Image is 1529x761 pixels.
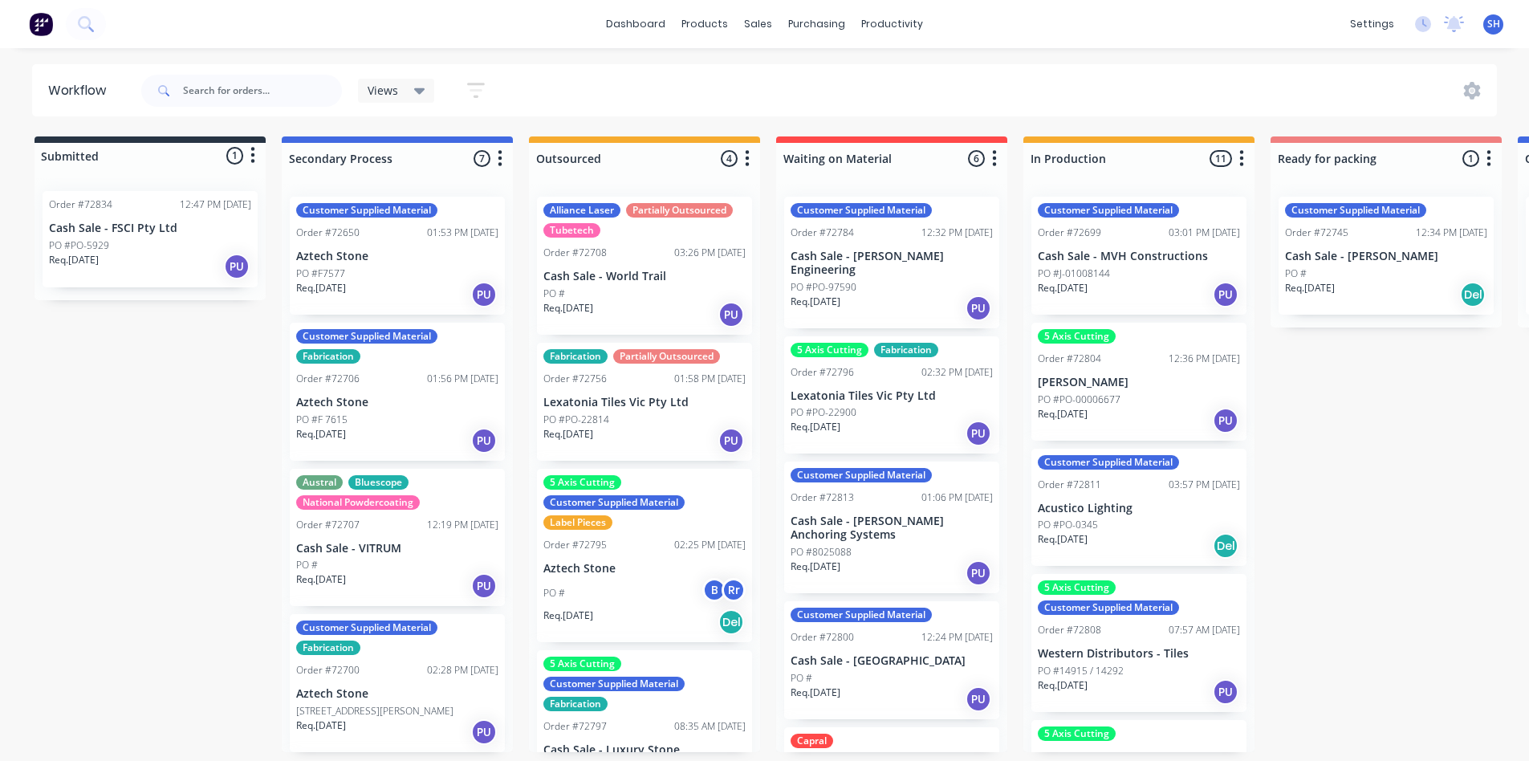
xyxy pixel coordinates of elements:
p: Req. [DATE] [1038,281,1088,295]
div: Customer Supplied Material [791,468,932,482]
p: Aztech Stone [296,250,498,263]
div: Order #72795 [543,538,607,552]
div: Order #72808 [1038,623,1101,637]
div: B [702,578,726,602]
p: Aztech Stone [543,562,746,576]
div: 01:56 PM [DATE] [427,372,498,386]
p: Aztech Stone [296,687,498,701]
div: 5 Axis Cutting [1038,329,1116,344]
p: Lexatonia Tiles Vic Pty Ltd [791,389,993,403]
p: PO #PO-00006677 [1038,393,1120,407]
div: 12:19 PM [DATE] [427,518,498,532]
div: Fabrication [296,641,360,655]
p: Western Distributors - Tiles [1038,647,1240,661]
div: 02:32 PM [DATE] [921,365,993,380]
div: Customer Supplied MaterialOrder #7278412:32 PM [DATE]Cash Sale - [PERSON_NAME] EngineeringPO #PO-... [784,197,999,328]
div: 02:28 PM [DATE] [427,663,498,678]
div: Order #72804 [1038,352,1101,366]
div: PU [471,282,497,307]
div: 12:24 PM [DATE] [921,630,993,645]
div: Customer Supplied Material [543,495,685,510]
span: Views [368,82,398,99]
div: PU [471,719,497,745]
div: Label Pieces [543,515,612,530]
div: productivity [853,12,931,36]
p: [PERSON_NAME] [1038,376,1240,389]
div: 07:57 AM [DATE] [1169,623,1240,637]
div: 02:25 PM [DATE] [674,538,746,552]
div: Customer Supplied MaterialOrder #7265001:53 PM [DATE]Aztech StonePO #F7577Req.[DATE]PU [290,197,505,315]
div: Fabrication [543,349,608,364]
span: SH [1487,17,1500,31]
div: National Powdercoating [296,495,420,510]
p: Cash Sale - [PERSON_NAME] [1285,250,1487,263]
p: Cash Sale - World Trail [543,270,746,283]
div: Austral [296,475,343,490]
div: 5 Axis Cutting [1038,726,1116,741]
p: Cash Sale - FSCI Pty Ltd [49,222,251,235]
div: Customer Supplied Material [296,621,437,635]
p: PO # [791,671,812,686]
div: Customer Supplied MaterialOrder #7274512:34 PM [DATE]Cash Sale - [PERSON_NAME]PO #Req.[DATE]Del [1279,197,1494,315]
div: Order #72700 [296,663,360,678]
div: Customer Supplied MaterialOrder #7269903:01 PM [DATE]Cash Sale - MVH ConstructionsPO #J-01008144R... [1031,197,1246,315]
p: PO #J-01008144 [1038,267,1110,281]
div: Customer Supplied Material [1285,203,1426,218]
p: PO #PO-5929 [49,238,109,253]
div: 12:32 PM [DATE] [921,226,993,240]
p: PO #F 7615 [296,413,348,427]
img: Factory [29,12,53,36]
div: PU [966,295,991,321]
p: Cash Sale - MVH Constructions [1038,250,1240,263]
div: PU [718,302,744,328]
p: Cash Sale - VITRUM [296,542,498,555]
div: Customer Supplied MaterialFabricationOrder #7270002:28 PM [DATE]Aztech Stone[STREET_ADDRESS][PERS... [290,614,505,752]
div: 5 Axis Cutting [1038,580,1116,595]
div: AustralBluescopeNational PowdercoatingOrder #7270712:19 PM [DATE]Cash Sale - VITRUMPO #Req.[DATE]PU [290,469,505,607]
div: Partially Outsourced [626,203,733,218]
div: 5 Axis Cutting [543,657,621,671]
p: PO #PO-0345 [1038,518,1098,532]
p: Req. [DATE] [296,718,346,733]
p: Req. [DATE] [543,427,593,442]
p: Req. [DATE] [543,608,593,623]
p: PO #8025088 [791,545,852,560]
div: PU [1213,408,1238,433]
p: PO #14915 / 14292 [1038,664,1124,678]
p: PO #PO-22900 [791,405,856,420]
div: Order #72800 [791,630,854,645]
div: Alliance LaserPartially OutsourcedTubetechOrder #7270803:26 PM [DATE]Cash Sale - World TrailPO #R... [537,197,752,335]
div: 12:36 PM [DATE] [1169,352,1240,366]
p: Req. [DATE] [296,427,346,442]
div: 08:35 AM [DATE] [674,719,746,734]
div: purchasing [780,12,853,36]
p: Cash Sale - [PERSON_NAME] Anchoring Systems [791,515,993,542]
p: Req. [DATE] [791,686,840,700]
div: PU [966,560,991,586]
div: Customer Supplied Material [1038,455,1179,470]
p: Req. [DATE] [1038,407,1088,421]
p: Req. [DATE] [49,253,99,267]
div: Customer Supplied MaterialOrder #7281103:57 PM [DATE]Acustico LightingPO #PO-0345Req.[DATE]Del [1031,449,1246,567]
p: Lexatonia Tiles Vic Pty Ltd [543,396,746,409]
div: PU [966,421,991,446]
div: Customer Supplied Material [1038,203,1179,218]
div: PU [224,254,250,279]
p: PO #F7577 [296,267,345,281]
div: Capral [791,734,833,748]
div: FabricationPartially OutsourcedOrder #7275601:58 PM [DATE]Lexatonia Tiles Vic Pty LtdPO #PO-22814... [537,343,752,461]
div: Workflow [48,81,114,100]
div: Fabrication [874,343,938,357]
div: Customer Supplied Material [1038,600,1179,615]
p: Req. [DATE] [791,295,840,309]
div: Order #72706 [296,372,360,386]
p: Req. [DATE] [1038,678,1088,693]
p: Req. [DATE] [1285,281,1335,295]
div: 5 Axis Cutting [543,475,621,490]
div: PU [1213,679,1238,705]
div: Customer Supplied MaterialFabricationOrder #7270601:56 PM [DATE]Aztech StonePO #F 7615Req.[DATE]PU [290,323,505,461]
p: PO #PO-22814 [543,413,609,427]
p: Req. [DATE] [296,281,346,295]
div: Alliance Laser [543,203,620,218]
div: Del [718,609,744,635]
